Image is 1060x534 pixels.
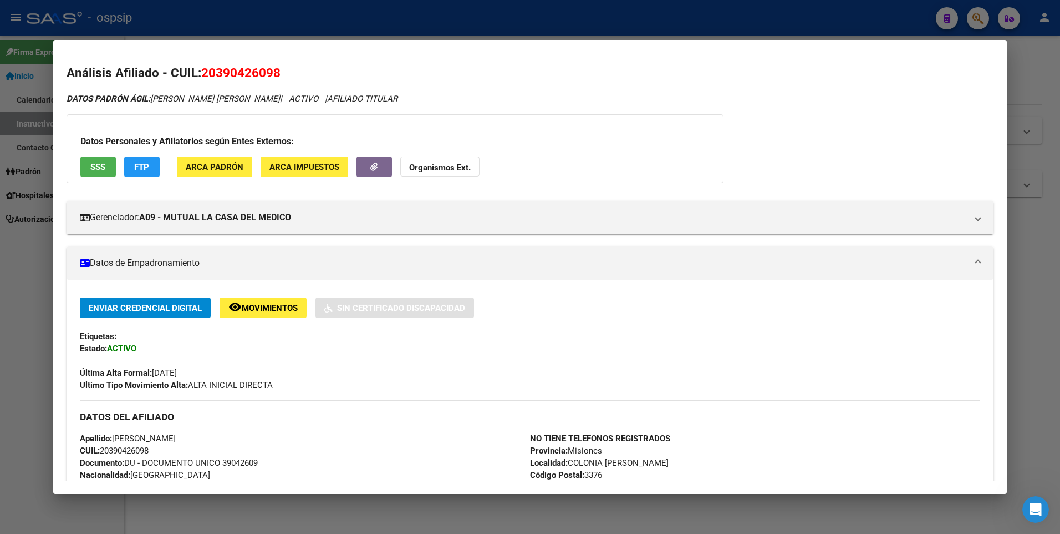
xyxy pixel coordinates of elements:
[107,344,136,354] strong: ACTIVO
[134,162,149,172] span: FTP
[201,66,281,80] span: 20390426098
[80,368,177,378] span: [DATE]
[80,256,967,270] mat-panel-title: Datos de Empadronamiento
[177,157,252,177] button: ARCA Padrón
[80,157,116,177] button: SSS
[80,434,176,444] span: [PERSON_NAME]
[80,135,710,148] h3: Datos Personales y Afiliatorios según Entes Externos:
[530,458,568,468] strong: Localidad:
[67,64,994,83] h2: Análisis Afiliado - CUIL:
[220,298,307,318] button: Movimientos
[530,446,568,456] strong: Provincia:
[80,344,107,354] strong: Estado:
[261,157,348,177] button: ARCA Impuestos
[80,368,152,378] strong: Última Alta Formal:
[228,300,242,314] mat-icon: remove_red_eye
[80,446,100,456] strong: CUIL:
[67,94,280,104] span: [PERSON_NAME] [PERSON_NAME]
[80,458,258,468] span: DU - DOCUMENTO UNICO 39042609
[337,303,465,313] span: Sin Certificado Discapacidad
[186,162,243,172] span: ARCA Padrón
[80,380,188,390] strong: Ultimo Tipo Movimiento Alta:
[242,303,298,313] span: Movimientos
[1022,496,1049,523] iframe: Intercom live chat
[80,434,112,444] strong: Apellido:
[80,411,981,423] h3: DATOS DEL AFILIADO
[67,246,994,280] mat-expansion-panel-header: Datos de Empadronamiento
[400,157,480,177] button: Organismos Ext.
[67,94,397,104] i: | ACTIVO |
[90,162,105,172] span: SSS
[315,298,474,318] button: Sin Certificado Discapacidad
[80,380,273,390] span: ALTA INICIAL DIRECTA
[80,470,130,480] strong: Nacionalidad:
[327,94,397,104] span: AFILIADO TITULAR
[67,201,994,234] mat-expansion-panel-header: Gerenciador:A09 - MUTUAL LA CASA DEL MEDICO
[80,470,210,480] span: [GEOGRAPHIC_DATA]
[530,434,670,444] strong: NO TIENE TELEFONOS REGISTRADOS
[269,162,339,172] span: ARCA Impuestos
[530,446,602,456] span: Misiones
[124,157,160,177] button: FTP
[530,470,584,480] strong: Código Postal:
[530,458,669,468] span: COLONIA [PERSON_NAME]
[80,211,967,224] mat-panel-title: Gerenciador:
[80,298,211,318] button: Enviar Credencial Digital
[139,211,291,224] strong: A09 - MUTUAL LA CASA DEL MEDICO
[80,458,124,468] strong: Documento:
[80,446,149,456] span: 20390426098
[80,331,116,341] strong: Etiquetas:
[530,470,602,480] span: 3376
[409,163,471,173] strong: Organismos Ext.
[89,303,202,313] span: Enviar Credencial Digital
[67,94,150,104] strong: DATOS PADRÓN ÁGIL:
